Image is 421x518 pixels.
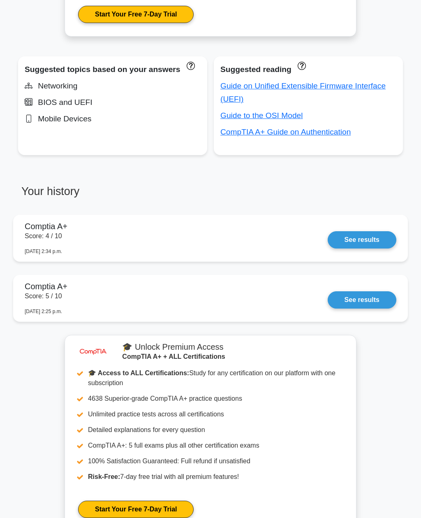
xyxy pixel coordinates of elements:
[220,63,396,76] div: Suggested reading
[18,185,206,204] h3: Your history
[25,96,201,109] div: BIOS and UEFI
[328,291,396,309] a: See results
[220,128,351,136] a: CompTIA A+ Guide on Authentication
[328,231,396,249] a: See results
[25,79,201,93] div: Networking
[25,112,201,125] div: Mobile Devices
[220,81,386,103] a: Guide on Unified Extensible Firmware Interface (UEFI)
[185,61,195,70] a: These topics have been answered less than 50% correct. Topics disapear when you answer questions ...
[25,63,201,76] div: Suggested topics based on your answers
[78,6,194,23] a: Start Your Free 7-Day Trial
[296,61,306,70] a: These concepts have been answered less than 50% correct. The guides disapear when you answer ques...
[78,501,194,518] a: Start Your Free 7-Day Trial
[220,111,303,120] a: Guide to the OSI Model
